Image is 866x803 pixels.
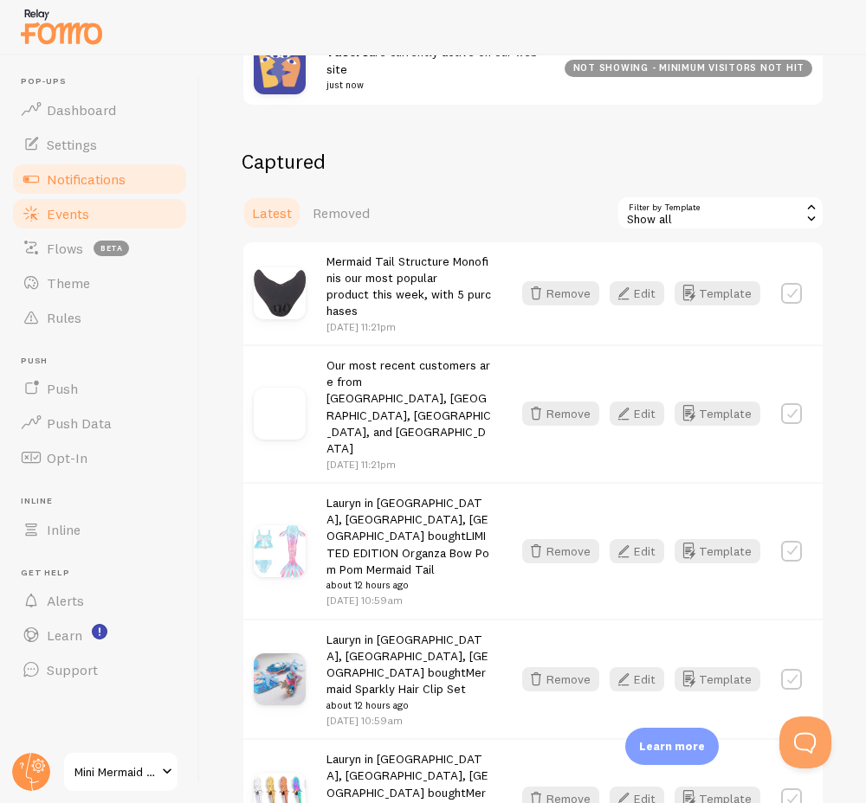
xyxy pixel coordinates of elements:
a: Flows beta [10,231,189,266]
a: LIMITED EDITION Organza Bow Pom Pom Mermaid Tail [326,528,489,577]
span: Inline [47,521,81,538]
span: Mini Mermaid Tails Ltd [74,761,157,782]
small: just now [326,77,544,93]
a: Support [10,652,189,687]
span: Settings [47,136,97,153]
span: Push Data [47,414,112,432]
svg: <p>Watch New Feature Tutorials!</p> [92,624,107,639]
button: Remove [522,539,599,563]
a: Push [10,371,189,406]
button: Remove [522,667,599,691]
a: Theme [10,266,189,300]
span: Get Help [21,568,189,579]
img: fomo-relay-logo-orange.svg [18,4,105,48]
span: Lauryn in [GEOGRAPHIC_DATA], [GEOGRAPHIC_DATA], [GEOGRAPHIC_DATA] bought [326,632,491,713]
button: Remove [522,401,599,426]
button: Edit [610,539,664,563]
span: Rules [47,309,81,326]
button: Edit [610,401,664,426]
button: Edit [610,281,664,305]
span: Theme [47,274,90,292]
a: Inline [10,512,189,547]
p: [DATE] 10:59am [326,593,491,607]
button: Template [675,281,760,305]
span: Support [47,661,98,678]
img: rn-image_picker_lib_temp_9cdf250b-94ee-4ff0-96ee-d3ef53468a32_small.jpg [254,653,306,705]
img: IMAGE-EDIT_f025553a-eb30-4afd-9c07-a6aae9c0090c_small.png [254,525,306,577]
button: Remove [522,281,599,305]
div: Show all [617,196,824,230]
span: Inline [21,496,189,507]
p: Learn more [639,738,705,755]
h2: Captured [242,148,824,175]
a: Opt-In [10,440,189,475]
button: Template [675,667,760,691]
span: Removed [313,204,370,222]
iframe: Help Scout Beacon - Open [779,716,831,768]
button: Template [675,401,760,426]
small: about 12 hours ago [326,577,491,593]
span: Latest [252,204,292,222]
a: Mermaid Sparkly Hair Clip Set [326,665,486,697]
a: Dashboard [10,93,189,127]
div: Learn more [625,728,719,765]
a: Edit [610,539,675,563]
span: Learn [47,626,82,644]
a: Alerts [10,583,189,618]
a: Mermaid Tail Structure Monofin [326,254,488,286]
a: Notifications [10,162,189,196]
img: thumbnail_17deeab6-66f2-45fb-9e63-e9d4260fc751_small.jpg [254,267,306,319]
a: Events [10,196,189,231]
a: Mini Mermaid Tails Ltd [62,751,179,793]
span: Notifications [47,170,126,188]
span: Push [47,380,78,397]
a: Learn [10,618,189,652]
div: not showing - minimum visitors not hit [565,60,812,77]
a: Rules [10,300,189,335]
p: [DATE] 11:21pm [326,319,491,334]
span: are currently active on our website [326,44,544,93]
span: Lauryn in [GEOGRAPHIC_DATA], [GEOGRAPHIC_DATA], [GEOGRAPHIC_DATA] bought [326,495,491,594]
a: Edit [610,401,675,426]
small: about 12 hours ago [326,697,491,713]
span: is our most popular product this week, with 5 purchases [326,254,491,319]
a: Edit [610,667,675,691]
span: beta [94,241,129,256]
img: no_image.svg [254,388,306,440]
a: Settings [10,127,189,162]
span: Alerts [47,592,84,609]
img: pageviews.png [254,42,306,94]
p: [DATE] 10:59am [326,713,491,728]
span: Dashboard [47,101,116,119]
span: Opt-In [47,449,87,466]
span: Push [21,356,189,367]
p: [DATE] 11:21pm [326,457,491,472]
span: Pop-ups [21,76,189,87]
span: Flows [47,240,83,257]
span: Our most recent customers are from [GEOGRAPHIC_DATA], [GEOGRAPHIC_DATA], [GEOGRAPHIC_DATA], and [... [326,357,491,456]
a: Removed [302,196,380,230]
a: Edit [610,281,675,305]
a: Push Data [10,406,189,440]
a: Latest [242,196,302,230]
span: Events [47,205,89,222]
button: Template [675,539,760,563]
button: Edit [610,667,664,691]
